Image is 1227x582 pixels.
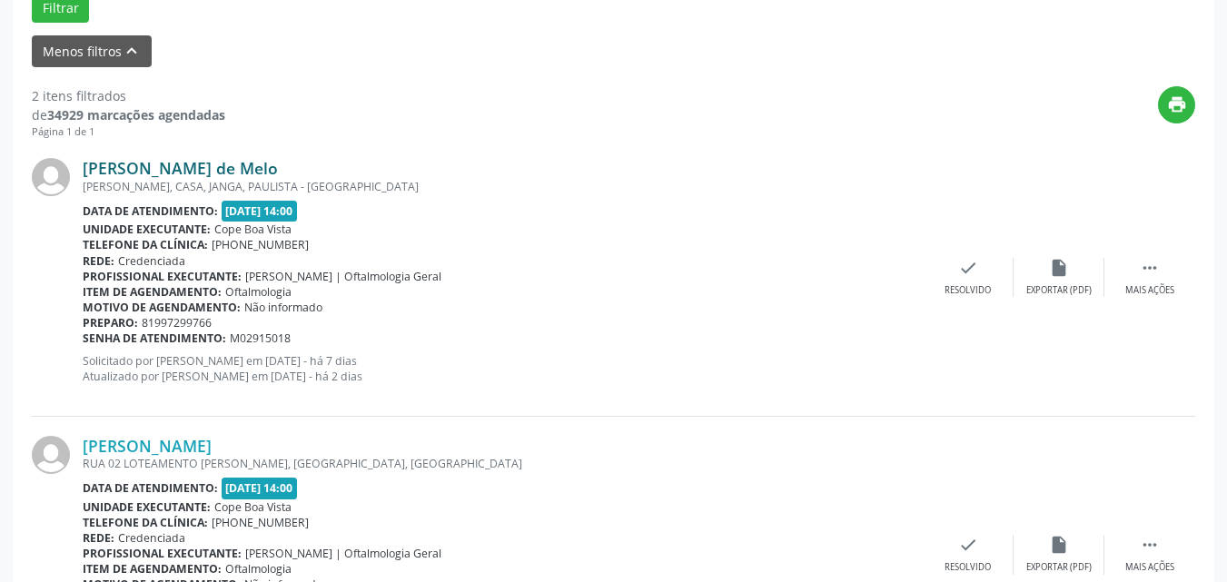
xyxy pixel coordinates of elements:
[1125,284,1174,297] div: Mais ações
[1049,535,1069,555] i: insert_drive_file
[83,353,923,384] p: Solicitado por [PERSON_NAME] em [DATE] - há 7 dias Atualizado por [PERSON_NAME] em [DATE] - há 2 ...
[32,86,225,105] div: 2 itens filtrados
[1140,535,1160,555] i: 
[1026,561,1092,574] div: Exportar (PDF)
[225,561,292,577] span: Oftalmologia
[214,499,292,515] span: Cope Boa Vista
[118,253,185,269] span: Credenciada
[83,179,923,194] div: [PERSON_NAME], CASA, JANGA, PAULISTA - [GEOGRAPHIC_DATA]
[1049,258,1069,278] i: insert_drive_file
[32,124,225,140] div: Página 1 de 1
[83,436,212,456] a: [PERSON_NAME]
[83,561,222,577] b: Item de agendamento:
[245,546,441,561] span: [PERSON_NAME] | Oftalmologia Geral
[118,530,185,546] span: Credenciada
[958,258,978,278] i: check
[225,284,292,300] span: Oftalmologia
[83,315,138,330] b: Preparo:
[212,237,309,252] span: [PHONE_NUMBER]
[83,284,222,300] b: Item de agendamento:
[142,315,212,330] span: 81997299766
[83,499,211,515] b: Unidade executante:
[83,330,226,346] b: Senha de atendimento:
[1167,94,1187,114] i: print
[230,330,291,346] span: M02915018
[83,203,218,219] b: Data de atendimento:
[83,253,114,269] b: Rede:
[83,237,208,252] b: Telefone da clínica:
[32,35,152,67] button: Menos filtroskeyboard_arrow_up
[1158,86,1195,123] button: print
[212,515,309,530] span: [PHONE_NUMBER]
[1125,561,1174,574] div: Mais ações
[83,530,114,546] b: Rede:
[32,436,70,474] img: img
[32,158,70,196] img: img
[83,300,241,315] b: Motivo de agendamento:
[83,515,208,530] b: Telefone da clínica:
[214,222,292,237] span: Cope Boa Vista
[244,300,322,315] span: Não informado
[222,201,298,222] span: [DATE] 14:00
[83,546,242,561] b: Profissional executante:
[1140,258,1160,278] i: 
[83,480,218,496] b: Data de atendimento:
[83,158,278,178] a: [PERSON_NAME] de Melo
[47,106,225,123] strong: 34929 marcações agendadas
[83,269,242,284] b: Profissional executante:
[945,561,991,574] div: Resolvido
[1026,284,1092,297] div: Exportar (PDF)
[222,478,298,498] span: [DATE] 14:00
[122,41,142,61] i: keyboard_arrow_up
[83,222,211,237] b: Unidade executante:
[245,269,441,284] span: [PERSON_NAME] | Oftalmologia Geral
[945,284,991,297] div: Resolvido
[32,105,225,124] div: de
[958,535,978,555] i: check
[83,456,923,471] div: RUA 02 LOTEAMENTO [PERSON_NAME], [GEOGRAPHIC_DATA], [GEOGRAPHIC_DATA]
